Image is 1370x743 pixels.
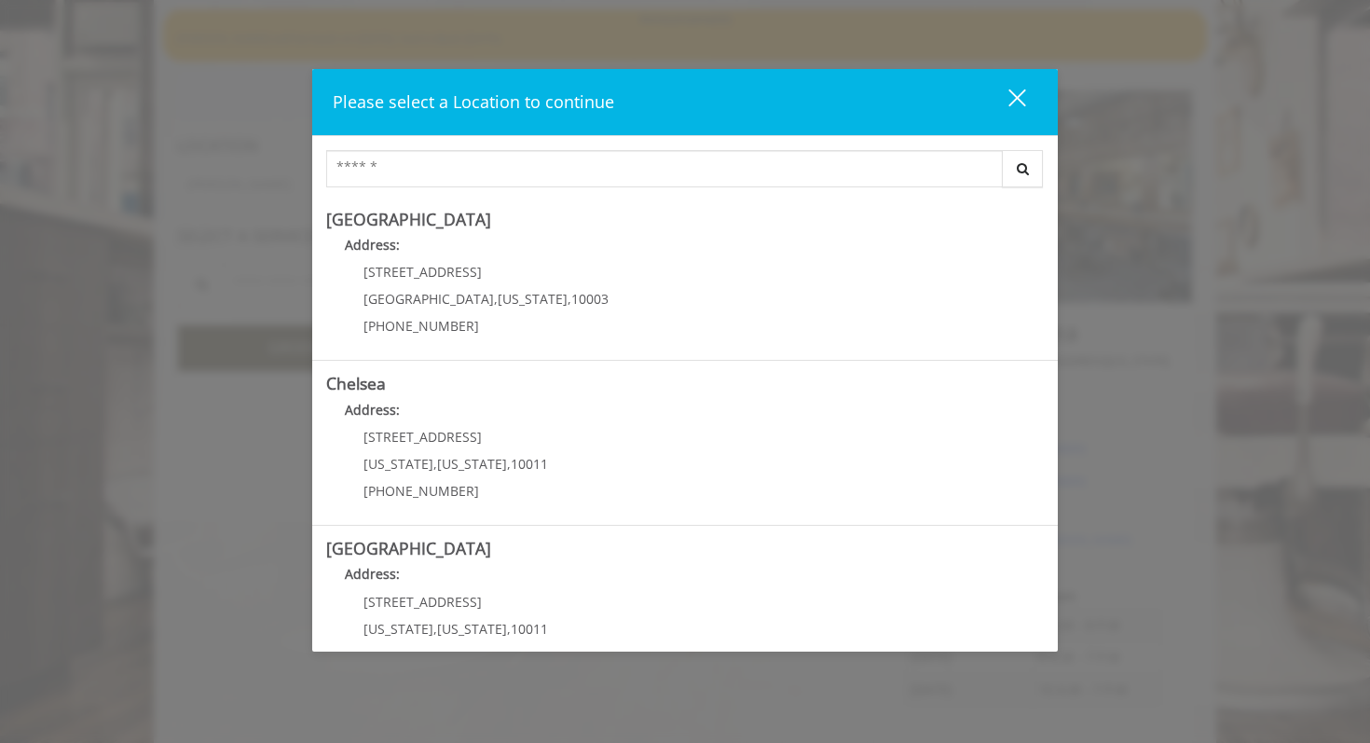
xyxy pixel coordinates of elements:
i: Search button [1012,162,1034,175]
span: [STREET_ADDRESS] [363,428,482,446]
span: [US_STATE] [498,290,568,308]
span: , [433,620,437,638]
span: [PHONE_NUMBER] [363,482,479,500]
div: Center Select [326,150,1044,197]
b: Address: [345,401,400,419]
b: Chelsea [326,372,386,394]
span: [GEOGRAPHIC_DATA] [363,290,494,308]
span: [US_STATE] [363,455,433,473]
b: [GEOGRAPHIC_DATA] [326,537,491,559]
b: Address: [345,236,400,254]
span: 10011 [511,455,548,473]
span: , [433,455,437,473]
span: , [494,290,498,308]
input: Search Center [326,150,1003,187]
span: [US_STATE] [437,620,507,638]
span: , [507,620,511,638]
span: [PHONE_NUMBER] [363,317,479,335]
b: [GEOGRAPHIC_DATA] [326,208,491,230]
span: 10003 [571,290,609,308]
span: Please select a Location to continue [333,90,614,113]
button: close dialog [974,83,1037,121]
span: [US_STATE] [437,455,507,473]
span: , [507,455,511,473]
span: 10011 [511,620,548,638]
span: [US_STATE] [363,620,433,638]
span: [STREET_ADDRESS] [363,263,482,281]
span: [STREET_ADDRESS] [363,593,482,611]
span: , [568,290,571,308]
div: close dialog [987,88,1024,116]
b: Address: [345,565,400,583]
